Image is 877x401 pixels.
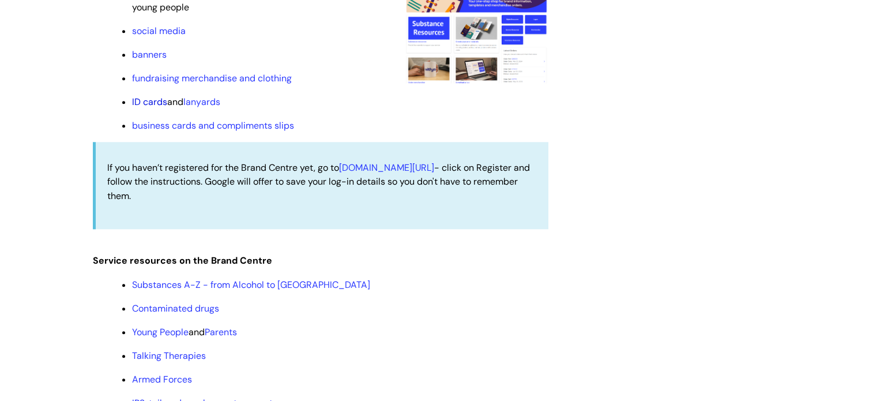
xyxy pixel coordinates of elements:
[132,373,192,385] a: Armed Forces
[132,119,294,132] a: business cards and compliments slips
[183,96,220,108] a: lanyards
[132,326,189,338] a: Young People
[132,72,292,84] a: fundraising merchandise and clothing
[205,326,237,338] a: Parents
[132,279,370,291] a: Substances A-Z - from Alcohol to [GEOGRAPHIC_DATA]
[339,162,434,174] a: [DOMAIN_NAME][URL]
[132,96,167,108] a: ID cards
[132,350,206,362] a: Talking Therapies
[132,326,237,338] span: and
[132,302,219,314] a: Contaminated drugs
[107,162,530,203] span: If you haven’t registered for the Brand Centre yet, go to - click on Register and follow the inst...
[132,48,167,61] a: banners
[132,96,220,108] span: and
[93,254,272,267] span: Service resources on the Brand Centre
[132,25,186,37] a: social media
